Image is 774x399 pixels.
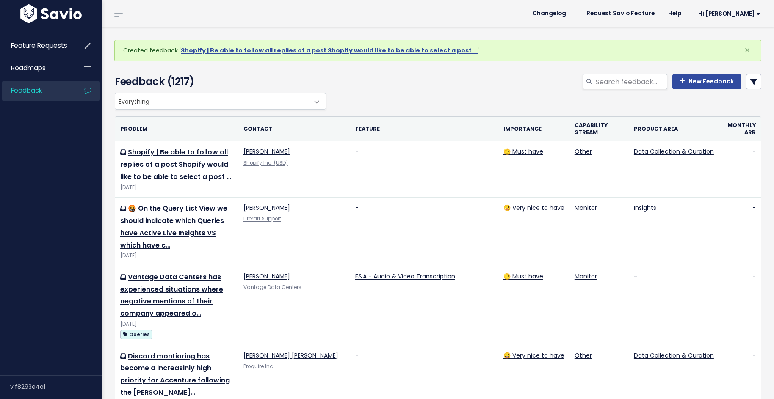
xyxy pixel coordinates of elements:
[634,351,714,360] a: Data Collection & Curation
[503,351,564,360] a: 😃 Very nice to have
[120,251,233,260] div: [DATE]
[698,11,760,17] span: Hi [PERSON_NAME]
[10,376,102,398] div: v.f8293e4a1
[114,40,761,61] div: Created feedback ' '
[2,81,70,100] a: Feedback
[18,4,84,23] img: logo-white.9d6f32f41409.svg
[575,147,592,156] a: Other
[238,117,350,141] th: Contact
[498,117,569,141] th: Importance
[120,320,233,329] div: [DATE]
[120,204,227,250] a: 🤬 On the Query List View we should indicate which Queries have Active Live Insights VS which have c…
[243,284,301,291] a: Vantage Data Centers
[243,272,290,281] a: [PERSON_NAME]
[355,272,455,281] a: E&A - Audio & Video Transcription
[629,117,721,141] th: Product Area
[580,7,661,20] a: Request Savio Feature
[11,86,42,95] span: Feedback
[721,198,761,266] td: -
[243,204,290,212] a: [PERSON_NAME]
[661,7,688,20] a: Help
[575,272,597,281] a: Monitor
[532,11,566,17] span: Changelog
[2,58,70,78] a: Roadmaps
[634,147,714,156] a: Data Collection & Curation
[120,147,231,182] a: Shopify | Be able to follow all replies of a post Shopify would like to be able to select a post …
[11,63,46,72] span: Roadmaps
[672,74,741,89] a: New Feedback
[115,93,326,110] span: Everything
[629,266,721,345] td: -
[243,351,338,360] a: [PERSON_NAME] [PERSON_NAME]
[120,351,230,397] a: Discord montioring has become a increasinly high priority for Accenture following the [PERSON_NAME]…
[350,117,498,141] th: Feature
[120,330,152,339] span: Queries
[350,141,498,198] td: -
[11,41,67,50] span: Feature Requests
[120,272,223,318] a: Vantage Data Centers has experienced situations where negative mentions of their company appeared o…
[181,46,478,55] a: Shopify | Be able to follow all replies of a post Shopify would like to be able to select a post …
[350,198,498,266] td: -
[115,74,322,89] h4: Feedback (1217)
[243,215,281,222] a: Liferaft Support
[721,266,761,345] td: -
[120,183,233,192] div: [DATE]
[243,363,274,370] a: Proquire Inc.
[575,351,592,360] a: Other
[120,329,152,339] a: Queries
[721,141,761,198] td: -
[595,74,667,89] input: Search feedback...
[721,117,761,141] th: Monthly ARR
[115,117,238,141] th: Problem
[503,272,543,281] a: 🫡 Must have
[575,204,597,212] a: Monitor
[503,204,564,212] a: 😃 Very nice to have
[115,93,309,109] span: Everything
[736,40,759,61] button: Close
[503,147,543,156] a: 🫡 Must have
[2,36,70,55] a: Feature Requests
[688,7,767,20] a: Hi [PERSON_NAME]
[243,147,290,156] a: [PERSON_NAME]
[744,43,750,57] span: ×
[569,117,629,141] th: Capability stream
[243,160,288,166] a: Shopify Inc. (USD)
[634,204,656,212] a: Insights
